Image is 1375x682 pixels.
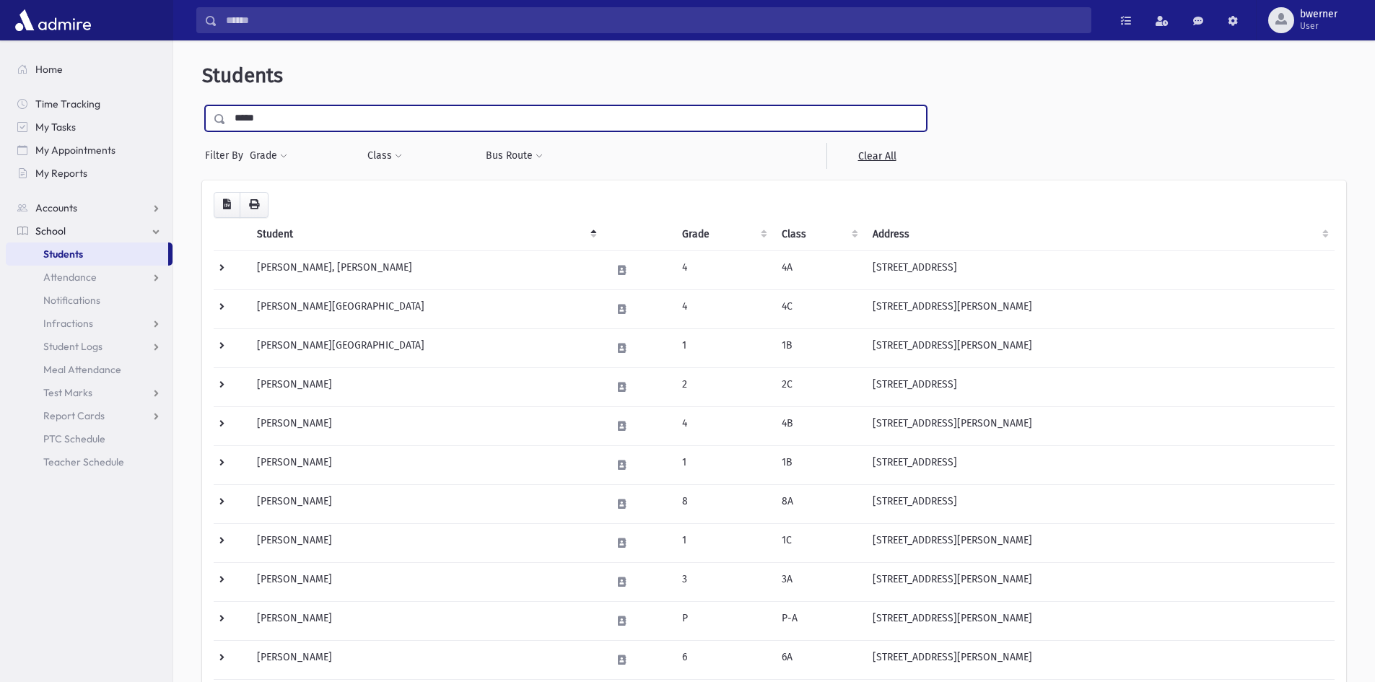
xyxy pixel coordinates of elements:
[864,640,1335,679] td: [STREET_ADDRESS][PERSON_NAME]
[6,219,173,242] a: School
[773,250,864,289] td: 4A
[35,97,100,110] span: Time Tracking
[864,562,1335,601] td: [STREET_ADDRESS][PERSON_NAME]
[43,455,124,468] span: Teacher Schedule
[864,523,1335,562] td: [STREET_ADDRESS][PERSON_NAME]
[864,445,1335,484] td: [STREET_ADDRESS]
[6,381,173,404] a: Test Marks
[864,250,1335,289] td: [STREET_ADDRESS]
[864,367,1335,406] td: [STREET_ADDRESS]
[249,143,288,169] button: Grade
[673,367,774,406] td: 2
[673,218,774,251] th: Grade: activate to sort column ascending
[6,450,173,473] a: Teacher Schedule
[43,340,102,353] span: Student Logs
[6,162,173,185] a: My Reports
[773,484,864,523] td: 8A
[6,289,173,312] a: Notifications
[35,121,76,134] span: My Tasks
[248,601,603,640] td: [PERSON_NAME]
[864,601,1335,640] td: [STREET_ADDRESS][PERSON_NAME]
[367,143,403,169] button: Class
[773,218,864,251] th: Class: activate to sort column ascending
[6,139,173,162] a: My Appointments
[6,335,173,358] a: Student Logs
[673,250,774,289] td: 4
[864,218,1335,251] th: Address: activate to sort column ascending
[485,143,544,169] button: Bus Route
[6,266,173,289] a: Attendance
[35,144,115,157] span: My Appointments
[6,92,173,115] a: Time Tracking
[202,64,283,87] span: Students
[773,406,864,445] td: 4B
[864,484,1335,523] td: [STREET_ADDRESS]
[248,445,603,484] td: [PERSON_NAME]
[248,289,603,328] td: [PERSON_NAME][GEOGRAPHIC_DATA]
[673,289,774,328] td: 4
[826,143,927,169] a: Clear All
[248,218,603,251] th: Student: activate to sort column descending
[248,367,603,406] td: [PERSON_NAME]
[6,242,168,266] a: Students
[248,484,603,523] td: [PERSON_NAME]
[773,523,864,562] td: 1C
[248,562,603,601] td: [PERSON_NAME]
[673,484,774,523] td: 8
[6,115,173,139] a: My Tasks
[673,640,774,679] td: 6
[864,328,1335,367] td: [STREET_ADDRESS][PERSON_NAME]
[673,562,774,601] td: 3
[35,224,66,237] span: School
[773,562,864,601] td: 3A
[248,523,603,562] td: [PERSON_NAME]
[773,367,864,406] td: 2C
[43,386,92,399] span: Test Marks
[773,445,864,484] td: 1B
[6,196,173,219] a: Accounts
[773,601,864,640] td: P-A
[248,250,603,289] td: [PERSON_NAME], [PERSON_NAME]
[35,201,77,214] span: Accounts
[673,328,774,367] td: 1
[43,248,83,261] span: Students
[864,289,1335,328] td: [STREET_ADDRESS][PERSON_NAME]
[12,6,95,35] img: AdmirePro
[864,406,1335,445] td: [STREET_ADDRESS][PERSON_NAME]
[673,445,774,484] td: 1
[248,328,603,367] td: [PERSON_NAME][GEOGRAPHIC_DATA]
[43,317,93,330] span: Infractions
[248,406,603,445] td: [PERSON_NAME]
[1300,9,1337,20] span: bwerner
[773,289,864,328] td: 4C
[773,640,864,679] td: 6A
[43,363,121,376] span: Meal Attendance
[43,432,105,445] span: PTC Schedule
[205,148,249,163] span: Filter By
[214,192,240,218] button: CSV
[6,404,173,427] a: Report Cards
[43,294,100,307] span: Notifications
[6,312,173,335] a: Infractions
[43,409,105,422] span: Report Cards
[773,328,864,367] td: 1B
[6,58,173,81] a: Home
[217,7,1091,33] input: Search
[1300,20,1337,32] span: User
[673,523,774,562] td: 1
[6,358,173,381] a: Meal Attendance
[35,63,63,76] span: Home
[673,406,774,445] td: 4
[43,271,97,284] span: Attendance
[35,167,87,180] span: My Reports
[6,427,173,450] a: PTC Schedule
[248,640,603,679] td: [PERSON_NAME]
[673,601,774,640] td: P
[240,192,269,218] button: Print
